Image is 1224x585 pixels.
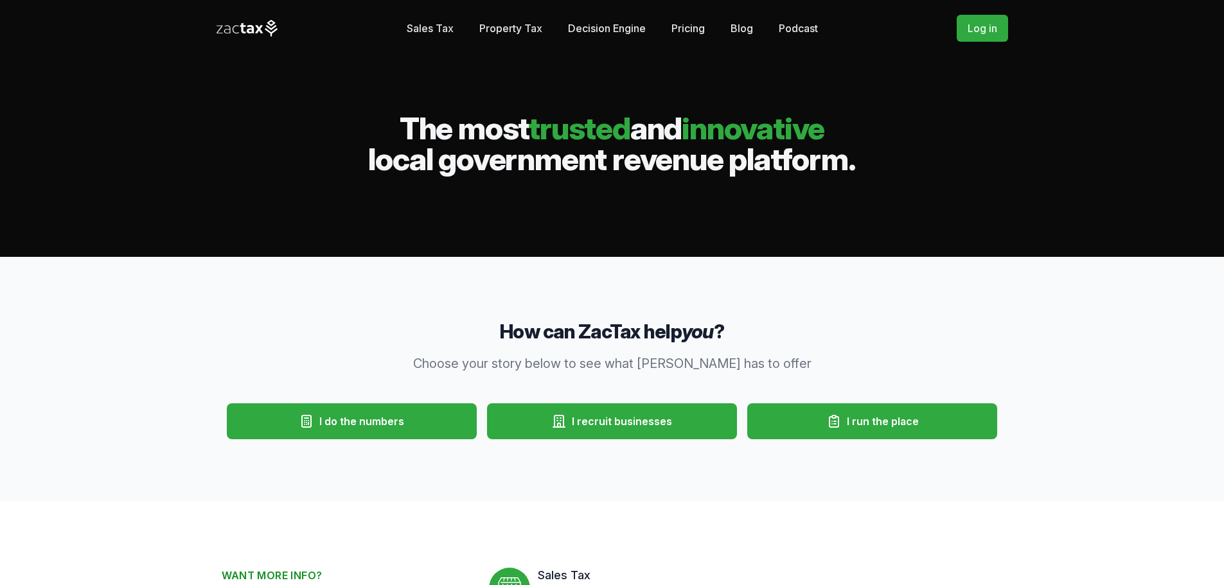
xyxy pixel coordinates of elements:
[366,354,859,372] p: Choose your story below to see what [PERSON_NAME] has to offer
[479,15,542,41] a: Property Tax
[572,414,672,429] span: I recruit businesses
[528,109,630,147] span: trusted
[682,320,714,343] em: you
[407,15,454,41] a: Sales Tax
[779,15,818,41] a: Podcast
[217,113,1008,175] h2: The most and local government revenue platform.
[957,15,1008,42] a: Log in
[682,109,824,147] span: innovative
[487,403,737,439] button: I recruit businesses
[319,414,404,429] span: I do the numbers
[568,15,646,41] a: Decision Engine
[222,319,1003,344] h3: How can ZacTax help ?
[731,15,753,41] a: Blog
[222,568,468,583] h2: Want more info?
[747,403,997,439] button: I run the place
[538,568,1003,583] dt: Sales Tax
[847,414,919,429] span: I run the place
[227,403,477,439] button: I do the numbers
[671,15,705,41] a: Pricing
